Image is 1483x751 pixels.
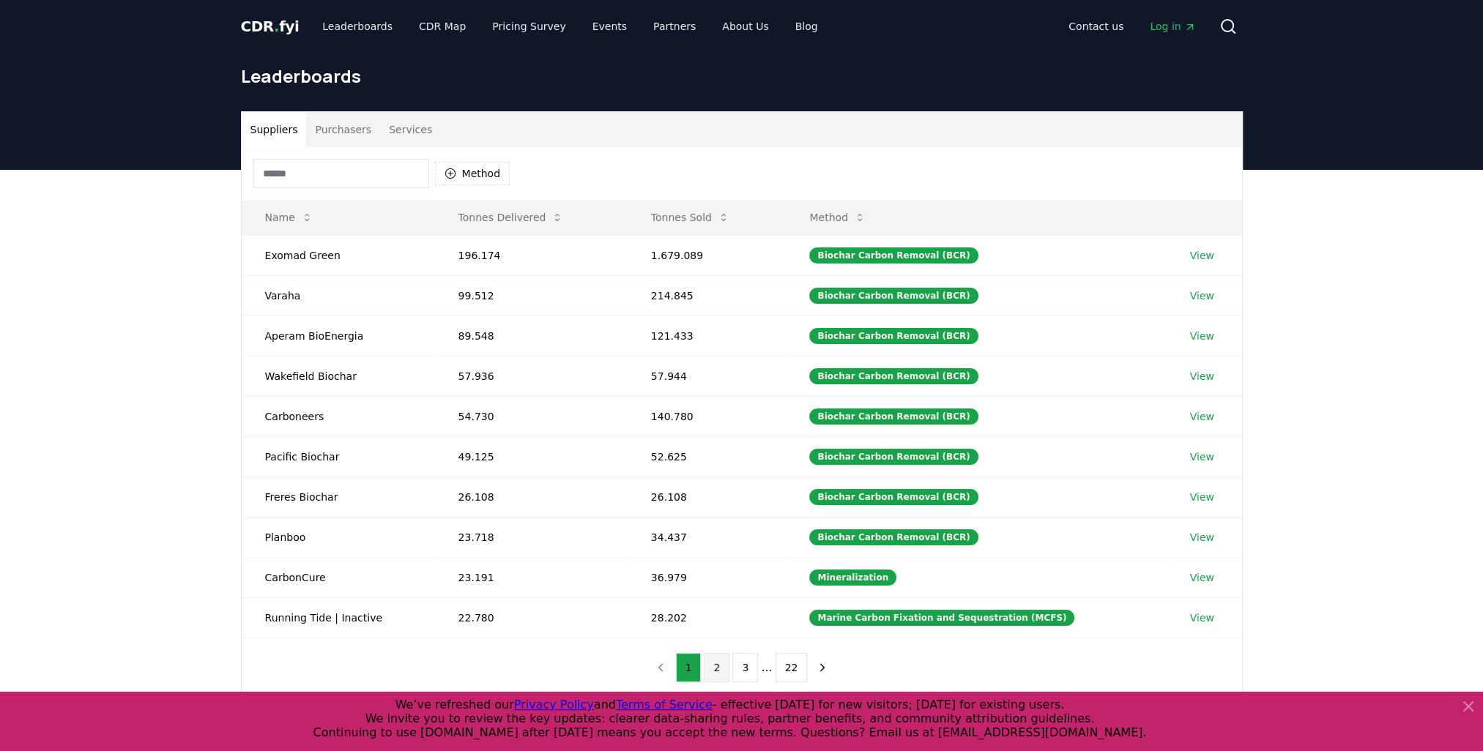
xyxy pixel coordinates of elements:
button: 1 [676,653,702,682]
button: Purchasers [306,112,380,147]
td: CarbonCure [242,557,435,597]
h1: Leaderboards [241,64,1243,88]
nav: Main [311,13,829,40]
td: 196.174 [435,235,628,275]
td: 89.548 [435,315,628,356]
td: Varaha [242,275,435,315]
td: 214.845 [628,275,787,315]
a: Leaderboards [311,13,404,40]
a: View [1190,248,1214,263]
a: View [1190,570,1214,585]
td: 99.512 [435,275,628,315]
td: 52.625 [628,436,787,477]
td: Exomad Green [242,235,435,275]
td: 28.202 [628,597,787,638]
button: next page [810,653,835,682]
td: 140.780 [628,396,787,436]
td: 49.125 [435,436,628,477]
span: CDR fyi [241,18,300,35]
td: 57.944 [628,356,787,396]
button: 2 [704,653,729,682]
td: 57.936 [435,356,628,396]
li: ... [761,659,772,676]
a: Contact us [1057,13,1135,40]
td: 22.780 [435,597,628,638]
td: 34.437 [628,517,787,557]
td: Running Tide | Inactive [242,597,435,638]
td: 54.730 [435,396,628,436]
a: View [1190,449,1214,464]
button: Services [380,112,441,147]
nav: Main [1057,13,1207,40]
button: Tonnes Delivered [447,203,576,232]
button: 3 [732,653,758,682]
a: Events [581,13,639,40]
a: View [1190,369,1214,384]
div: Biochar Carbon Removal (BCR) [809,247,978,264]
a: CDR.fyi [241,16,300,37]
button: 22 [776,653,808,682]
td: 26.108 [628,477,787,517]
span: Log in [1150,19,1195,34]
div: Marine Carbon Fixation and Sequestration (MCFS) [809,610,1074,626]
a: View [1190,610,1214,625]
span: . [274,18,279,35]
button: Name [253,203,324,232]
a: Log in [1138,13,1207,40]
a: CDR Map [407,13,477,40]
td: Wakefield Biochar [242,356,435,396]
td: 36.979 [628,557,787,597]
td: 26.108 [435,477,628,517]
a: Blog [784,13,830,40]
button: Tonnes Sold [639,203,741,232]
div: Biochar Carbon Removal (BCR) [809,368,978,384]
a: View [1190,329,1214,343]
div: Biochar Carbon Removal (BCR) [809,489,978,505]
div: Mineralization [809,569,896,586]
td: 23.718 [435,517,628,557]
div: Biochar Carbon Removal (BCR) [809,288,978,304]
td: 23.191 [435,557,628,597]
td: Carboneers [242,396,435,436]
td: Aperam BioEnergia [242,315,435,356]
td: 121.433 [628,315,787,356]
a: View [1190,530,1214,545]
button: Method [798,203,877,232]
div: Biochar Carbon Removal (BCR) [809,408,978,425]
td: 1.679.089 [628,235,787,275]
div: Biochar Carbon Removal (BCR) [809,529,978,545]
a: View [1190,409,1214,424]
a: View [1190,288,1214,303]
button: Suppliers [242,112,307,147]
div: Biochar Carbon Removal (BCR) [809,449,978,465]
a: Pricing Survey [480,13,577,40]
a: View [1190,490,1214,504]
a: Partners [642,13,707,40]
td: Freres Biochar [242,477,435,517]
td: Planboo [242,517,435,557]
button: Method [435,162,510,185]
div: Biochar Carbon Removal (BCR) [809,328,978,344]
a: About Us [710,13,780,40]
td: Pacific Biochar [242,436,435,477]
